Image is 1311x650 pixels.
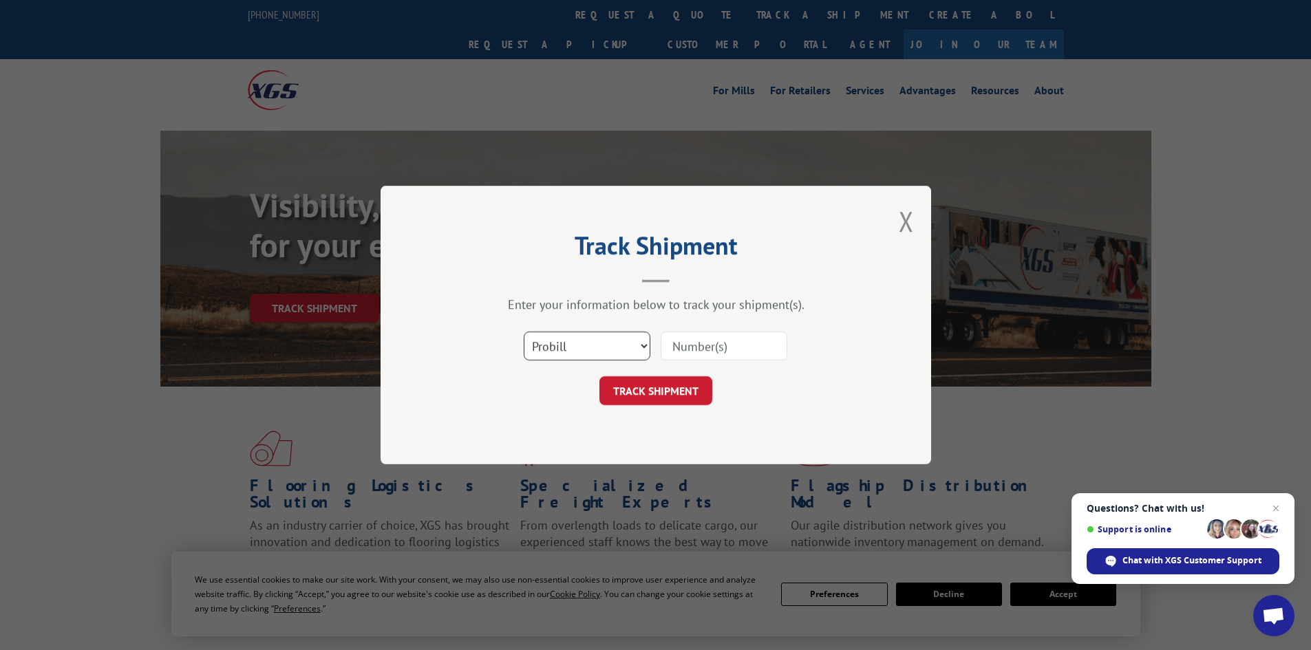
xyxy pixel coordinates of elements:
[1087,503,1279,514] span: Questions? Chat with us!
[661,332,787,360] input: Number(s)
[599,376,712,405] button: TRACK SHIPMENT
[1268,500,1284,517] span: Close chat
[1087,524,1202,534] span: Support is online
[1253,595,1294,636] div: Open chat
[449,296,862,312] div: Enter your information below to track your shipment(s).
[1087,548,1279,574] div: Chat with XGS Customer Support
[449,236,862,262] h2: Track Shipment
[899,203,914,239] button: Close modal
[1122,554,1261,567] span: Chat with XGS Customer Support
